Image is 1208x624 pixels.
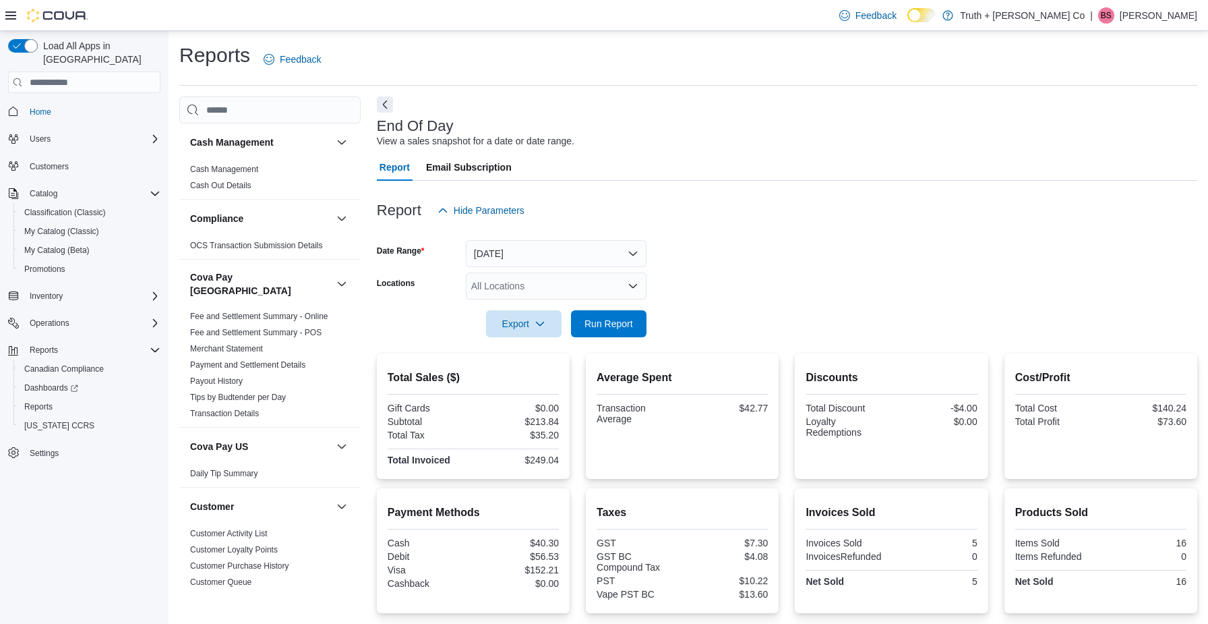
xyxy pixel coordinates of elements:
span: Customers [30,161,69,172]
div: $35.20 [476,430,559,441]
span: Feedback [855,9,897,22]
span: Operations [24,315,160,331]
button: Customer [190,500,331,513]
button: Export [486,310,562,337]
button: Next [377,96,393,113]
span: Users [30,134,51,144]
a: Feedback [258,46,326,73]
span: Reports [24,401,53,412]
p: [PERSON_NAME] [1120,7,1197,24]
span: Inventory [24,288,160,304]
div: Total Tax [388,430,471,441]
button: Home [3,101,166,121]
span: Run Report [584,317,633,331]
div: $10.22 [685,575,768,586]
a: My Catalog (Beta) [19,242,95,258]
div: $0.00 [476,403,559,414]
h2: Taxes [597,505,768,521]
a: Dashboards [19,380,84,396]
button: Run Report [571,310,646,337]
div: Subtotal [388,416,471,427]
div: $40.30 [476,538,559,548]
span: Classification (Classic) [24,207,106,218]
div: GST [597,538,679,548]
a: Transaction Details [190,409,259,418]
p: | [1090,7,1093,24]
span: My Catalog (Beta) [19,242,160,258]
div: Cova Pay [GEOGRAPHIC_DATA] [179,308,361,427]
h3: Cash Management [190,136,274,149]
div: 5 [895,538,977,548]
a: Tips by Budtender per Day [190,393,286,402]
div: PST [597,575,679,586]
div: GST BC Compound Tax [597,551,679,573]
h2: Discounts [806,370,977,386]
button: Reports [24,342,63,358]
button: Inventory [3,287,166,306]
span: Home [30,107,51,117]
span: Catalog [30,188,57,199]
span: My Catalog (Beta) [24,245,90,256]
div: Debit [388,551,471,562]
label: Locations [377,278,415,289]
div: Compliance [179,237,361,259]
h3: End Of Day [377,118,454,134]
span: [US_STATE] CCRS [24,420,94,431]
div: Total Profit [1015,416,1098,427]
span: Catalog [24,186,160,202]
a: Fee and Settlement Summary - POS [190,328,322,337]
div: Loyalty Redemptions [806,416,888,438]
strong: Total Invoiced [388,455,450,465]
div: $42.77 [685,403,768,414]
span: Settings [30,448,59,459]
span: Inventory [30,291,63,302]
h3: Customer [190,500,234,513]
span: BS [1101,7,1112,24]
span: Operations [30,318,69,329]
span: My Catalog (Classic) [19,223,160,239]
a: Customer Queue [190,577,251,587]
button: Users [3,130,166,148]
h3: Cova Pay US [190,440,248,453]
a: Dashboards [13,378,166,397]
button: My Catalog (Classic) [13,222,166,241]
div: View a sales snapshot for a date or date range. [377,134,574,148]
a: Merchant Statement [190,344,263,353]
button: Settings [3,443,166,463]
span: Dashboards [24,382,78,393]
div: Cash Management [179,161,361,199]
button: Cova Pay [GEOGRAPHIC_DATA] [334,276,350,292]
h3: Cova Pay [GEOGRAPHIC_DATA] [190,271,331,297]
div: $7.30 [685,538,768,548]
button: Cash Management [334,134,350,150]
a: Customers [24,159,74,175]
div: Vape PST BC [597,589,679,600]
button: Inventory [24,288,68,304]
div: $140.24 [1104,403,1186,414]
div: Items Refunded [1015,551,1098,562]
button: Compliance [190,212,331,225]
h1: Reports [179,42,250,69]
span: Hide Parameters [454,204,524,217]
a: Customer Purchase History [190,561,289,571]
button: Hide Parameters [432,197,530,224]
div: 5 [895,576,977,587]
span: Settings [24,445,160,461]
span: Load All Apps in [GEOGRAPHIC_DATA] [38,39,160,66]
span: Dashboards [19,380,160,396]
div: 16 [1104,576,1186,587]
a: Home [24,104,57,120]
div: -$4.00 [895,403,977,414]
span: Canadian Compliance [19,361,160,377]
img: Cova [27,9,88,22]
button: Operations [3,314,166,333]
button: Compliance [334,210,350,227]
a: OCS Transaction Submission Details [190,241,323,250]
div: Cashback [388,578,471,589]
a: Customer Loyalty Points [190,545,278,555]
button: Catalog [3,184,166,203]
button: Users [24,131,56,147]
a: Payout History [190,376,243,386]
button: Promotions [13,260,166,279]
